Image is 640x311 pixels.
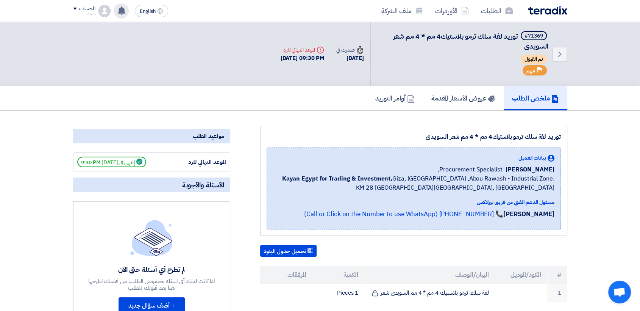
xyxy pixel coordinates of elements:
[79,6,95,12] div: الحساب
[130,220,173,256] img: empty_state_list.svg
[73,129,230,143] div: مواعيد الطلب
[281,54,325,63] div: [DATE] 09:30 PM
[98,5,111,17] img: profile_test.png
[608,281,631,303] div: Open chat
[504,86,567,110] a: ملخص الطلب
[135,5,168,17] button: English
[503,209,554,219] strong: [PERSON_NAME]
[273,174,554,192] span: Giza, [GEOGRAPHIC_DATA] ,Abou Rawash - Industrial Zone. KM 28 [GEOGRAPHIC_DATA][GEOGRAPHIC_DATA],...
[182,181,224,189] span: الأسئلة والأجوبة
[512,94,559,102] h5: ملخص الطلب
[506,165,554,174] span: [PERSON_NAME]
[281,46,325,54] div: الموعد النهائي للرد
[304,209,503,219] a: 📞 [PHONE_NUMBER] (Call or Click on the Number to use WhatsApp)
[528,6,567,15] img: Teradix logo
[438,165,503,174] span: Procurement Specialist,
[495,266,547,284] th: الكود/الموديل
[312,284,364,302] td: 1 Pieces
[336,46,364,54] div: صدرت في
[431,94,495,102] h5: عروض الأسعار المقدمة
[518,154,546,162] span: بيانات العميل
[423,86,504,110] a: عروض الأسعار المقدمة
[524,33,543,39] div: #71369
[526,67,535,74] span: مهم
[77,157,146,167] span: إنتهي في [DATE] 9:30 PM
[380,31,548,51] h5: توريد لفة سلك ترمو بلاستيك4 مم * 4 مم شعر السويدى
[260,245,317,257] button: تحميل جدول البنود
[393,31,548,51] span: توريد لفة سلك ترمو بلاستيك4 مم * 4 مم شعر السويدى
[547,266,567,284] th: #
[140,9,156,14] span: English
[312,266,364,284] th: الكمية
[87,265,216,274] div: لم تطرح أي أسئلة حتى الآن
[375,2,429,20] a: ملف الشركة
[260,266,312,284] th: المرفقات
[336,54,364,63] div: [DATE]
[267,132,561,141] div: توريد لفة سلك ترمو بلاستيك4 مم * 4 مم شعر السويدى
[547,284,567,302] td: 1
[282,174,392,183] b: Kayan Egypt for Trading & Investment,
[87,278,216,291] div: اذا كانت لديك أي اسئلة بخصوص الطلب, من فضلك اطرحها هنا بعد قبولك للطلب
[521,55,547,64] span: تم القبول
[375,94,415,102] h5: أوامر التوريد
[273,198,554,206] div: مسئول الدعم الفني من فريق تيرادكس
[73,12,95,16] div: ماجد
[169,158,226,166] div: الموعد النهائي للرد
[475,2,519,20] a: الطلبات
[364,284,495,302] td: لفة سلك ترمو بلاستيك 4 مم * 4 مم السويدى شعر
[364,266,495,284] th: البيان/الوصف
[429,2,475,20] a: الأوردرات
[367,86,423,110] a: أوامر التوريد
